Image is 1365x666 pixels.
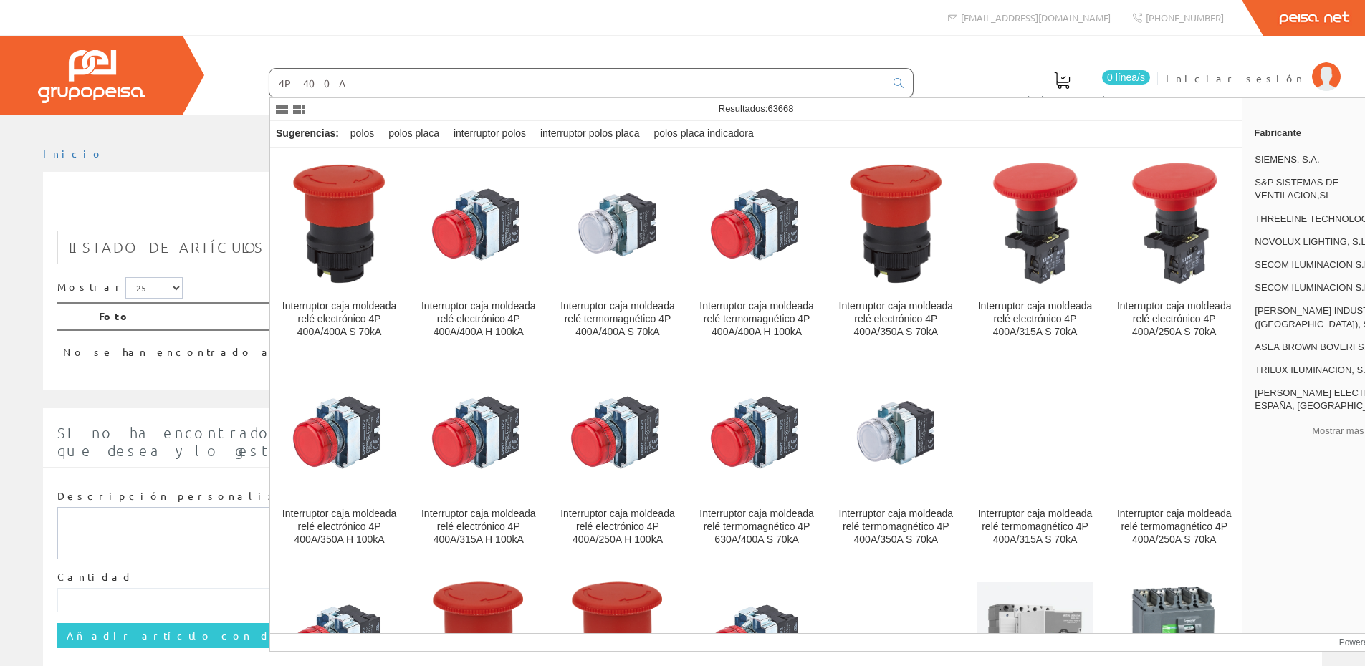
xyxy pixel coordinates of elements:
div: Interruptor caja moldeada relé termomagnético 4P 400A/400A S 70kA [560,300,675,339]
span: [EMAIL_ADDRESS][DOMAIN_NAME] [961,11,1111,24]
span: Si no ha encontrado algún artículo en nuestro catálogo introduzca aquí la cantidad y la descripci... [57,424,1305,459]
span: Iniciar sesión [1166,71,1305,85]
a: Interruptor caja moldeada relé electrónico 4P 400A/250A H 100kA Interruptor caja moldeada relé el... [548,356,686,563]
label: Mostrar [57,277,183,299]
img: Interruptor caja moldeada relé electrónico 4P 400A/315A H 100kA [421,387,536,476]
img: Interruptor caja moldeada relé termomagnético 4P 400A/400A H 100kA [699,180,815,269]
a: Interruptor caja moldeada relé electrónico 4P 400A/315A S 70kA Interruptor caja moldeada relé ele... [966,148,1104,355]
div: Interruptor caja moldeada relé electrónico 4P 400A/400A S 70kA [282,300,397,339]
input: Buscar ... [269,69,885,97]
div: Interruptor caja moldeada relé electrónico 4P 400A/315A H 100kA [421,508,536,546]
div: polos placa [383,121,445,147]
td: No se han encontrado artículos, pruebe con otra búsqueda [57,330,1175,365]
span: Pedido actual [1013,92,1111,106]
a: Interruptor caja moldeada relé termomagnético 4P 630A/400A S 70kA Interruptor caja moldeada relé ... [688,356,826,563]
a: Interruptor caja moldeada relé electrónico 4P 400A/250A S 70kA Interruptor caja moldeada relé ele... [1105,148,1243,355]
div: Interruptor caja moldeada relé termomagnético 4P 630A/400A S 70kA [699,508,815,546]
a: Listado de artículos [57,231,276,264]
img: Interruptor caja moldeada relé electrónico 4P 400A/250A S 70kA [1126,160,1222,289]
a: Interruptor caja moldeada relé termomagnético 4P 400A/400A H 100kA Interruptor caja moldeada relé... [688,148,826,355]
div: interruptor polos [448,121,532,147]
img: Interruptor caja moldeada relé electrónico 4P 400A/400A S 70kA [288,160,391,289]
span: 63668 [767,103,793,114]
span: 0 línea/s [1102,70,1150,85]
img: Grupo Peisa [38,50,145,103]
div: Interruptor caja moldeada relé electrónico 4P 400A/400A H 100kA [421,300,536,339]
label: Descripción personalizada [57,489,312,503]
a: Interruptor caja moldeada relé electrónico 4P 400A/400A S 70kA Interruptor caja moldeada relé ele... [270,148,408,355]
div: Interruptor caja moldeada relé electrónico 4P 400A/350A H 100kA [282,508,397,546]
a: Interruptor caja moldeada relé termomagnético 4P 400A/315A S 70kA Interruptor caja moldeada relé ... [966,356,1104,563]
div: Interruptor caja moldeada relé termomagnético 4P 400A/400A H 100kA [699,300,815,339]
a: Interruptor caja moldeada relé electrónico 4P 400A/400A H 100kA Interruptor caja moldeada relé el... [409,148,547,355]
div: Interruptor caja moldeada relé electrónico 4P 400A/250A H 100kA [560,508,675,546]
div: Interruptor caja moldeada relé termomagnético 4P 400A/315A S 70kA [977,508,1093,546]
a: Interruptor caja moldeada relé electrónico 4P 400A/350A S 70kA Interruptor caja moldeada relé ele... [827,148,965,355]
th: Foto [93,303,1175,330]
div: polos [345,121,380,147]
a: Interruptor caja moldeada relé termomagnético 4P 400A/400A S 70kA Interruptor caja moldeada relé ... [548,148,686,355]
img: Interruptor caja moldeada relé electrónico 4P 400A/250A H 100kA [560,387,675,476]
img: Interruptor caja moldeada relé termomagnético 4P 400A/400A S 70kA [560,174,675,274]
img: Interruptor caja moldeada relé electrónico 4P 400A/315A S 70kA [987,160,1083,289]
a: Interruptor caja moldeada relé electrónico 4P 400A/315A H 100kA Interruptor caja moldeada relé el... [409,356,547,563]
div: interruptor polos placa [535,121,646,147]
img: Interruptor caja moldeada relé electrónico 4P 400A/350A S 70kA [845,160,947,289]
div: Sugerencias: [270,124,342,144]
div: Interruptor caja moldeada relé electrónico 4P 400A/350A S 70kA [838,300,954,339]
span: Resultados: [719,103,794,114]
img: Interruptor caja moldeada relé electrónico 4P 400A/400A H 100kA [421,180,536,269]
label: Cantidad [57,570,133,584]
select: Mostrar [125,277,183,299]
div: polos placa indicadora [648,121,759,147]
a: Interruptor caja moldeada relé termomagnético 4P 400A/350A S 70kA Interruptor caja moldeada relé ... [827,356,965,563]
span: [PHONE_NUMBER] [1146,11,1224,24]
div: Interruptor caja moldeada relé termomagnético 4P 400A/250A S 70kA [1116,508,1232,546]
h1: INT. AUTOMATICO 4P 400A [57,195,1308,223]
a: Inicio [43,147,104,160]
div: Interruptor caja moldeada relé electrónico 4P 400A/250A S 70kA [1116,300,1232,339]
a: Iniciar sesión [1166,59,1341,73]
div: Interruptor caja moldeada relé termomagnético 4P 400A/350A S 70kA [838,508,954,546]
img: Interruptor caja moldeada relé termomagnético 4P 400A/350A S 70kA [838,382,954,482]
img: Interruptor caja moldeada relé electrónico 4P 400A/350A H 100kA [282,387,397,476]
img: Interruptor caja moldeada relé termomagnético 4P 630A/400A S 70kA [699,387,815,476]
div: Interruptor caja moldeada relé electrónico 4P 400A/315A S 70kA [977,300,1093,339]
input: Añadir artículo con descripción personalizada [57,623,525,647]
a: Interruptor caja moldeada relé termomagnético 4P 400A/250A S 70kA Interruptor caja moldeada relé ... [1105,356,1243,563]
a: Interruptor caja moldeada relé electrónico 4P 400A/350A H 100kA Interruptor caja moldeada relé el... [270,356,408,563]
